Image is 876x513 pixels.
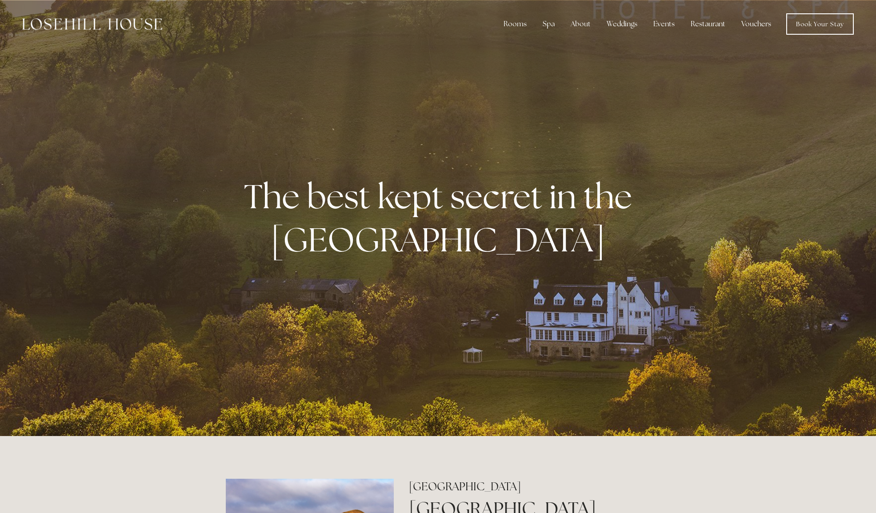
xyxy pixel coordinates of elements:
div: Restaurant [684,15,732,33]
a: Vouchers [734,15,778,33]
div: About [564,15,598,33]
h2: [GEOGRAPHIC_DATA] [409,479,650,494]
div: Events [646,15,682,33]
div: Spa [536,15,562,33]
div: Rooms [496,15,534,33]
a: Book Your Stay [786,13,854,35]
strong: The best kept secret in the [GEOGRAPHIC_DATA] [244,174,639,262]
img: Losehill House [22,18,162,30]
div: Weddings [600,15,644,33]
